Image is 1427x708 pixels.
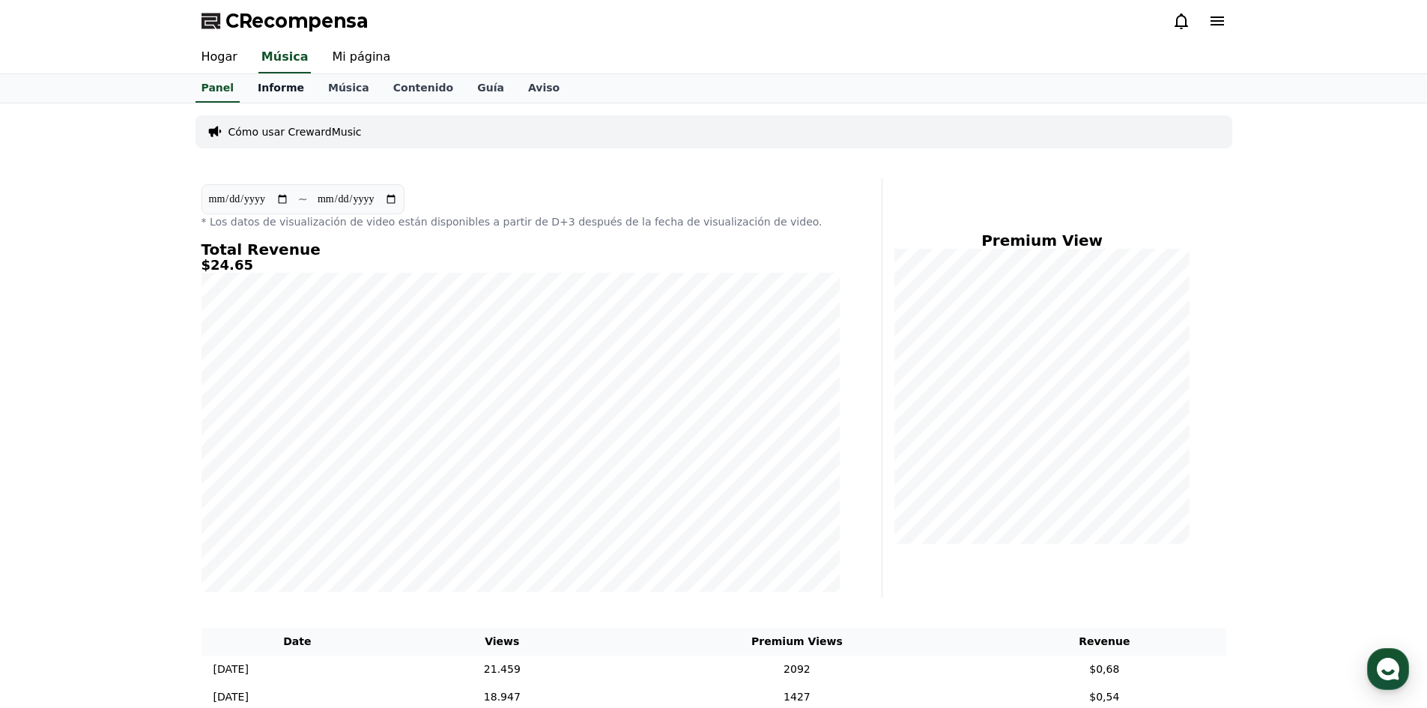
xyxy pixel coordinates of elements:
[99,475,193,512] a: Messages
[196,74,240,103] a: Panel
[228,124,362,139] a: Cómo usar CrewardMusic
[983,656,1225,683] td: $0,68
[4,475,99,512] a: Home
[228,126,362,138] font: Cómo usar CrewardMusic
[393,628,611,656] th: Views
[258,42,312,73] a: Música
[516,74,572,103] a: Aviso
[202,49,237,64] font: Hogar
[202,9,368,33] a: CRecompensa
[316,74,381,103] a: Música
[258,82,304,94] font: Informe
[393,82,453,94] font: Contenido
[124,498,169,510] span: Messages
[528,82,560,94] font: Aviso
[202,628,394,656] th: Date
[202,216,822,228] font: * Los datos de visualización de video están disponibles a partir de D+3 después de la fecha de vi...
[193,475,288,512] a: Settings
[213,689,249,705] p: [DATE]
[894,232,1190,249] h4: Premium View
[320,42,402,73] a: Mi página
[298,192,308,206] font: ~
[190,42,249,73] a: Hogar
[222,497,258,509] span: Settings
[477,82,504,94] font: Guía
[261,49,309,64] font: Música
[246,74,316,103] a: Informe
[465,74,516,103] a: Guía
[202,258,840,273] h5: $24.65
[213,662,249,677] p: [DATE]
[202,241,840,258] h4: Total Revenue
[381,74,465,103] a: Contenido
[393,656,611,683] td: 21.459
[611,628,984,656] th: Premium Views
[328,82,369,94] font: Música
[611,656,984,683] td: 2092
[202,82,234,94] font: Panel
[225,10,368,31] font: CRecompensa
[332,49,390,64] font: Mi página
[983,628,1225,656] th: Revenue
[38,497,64,509] span: Home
